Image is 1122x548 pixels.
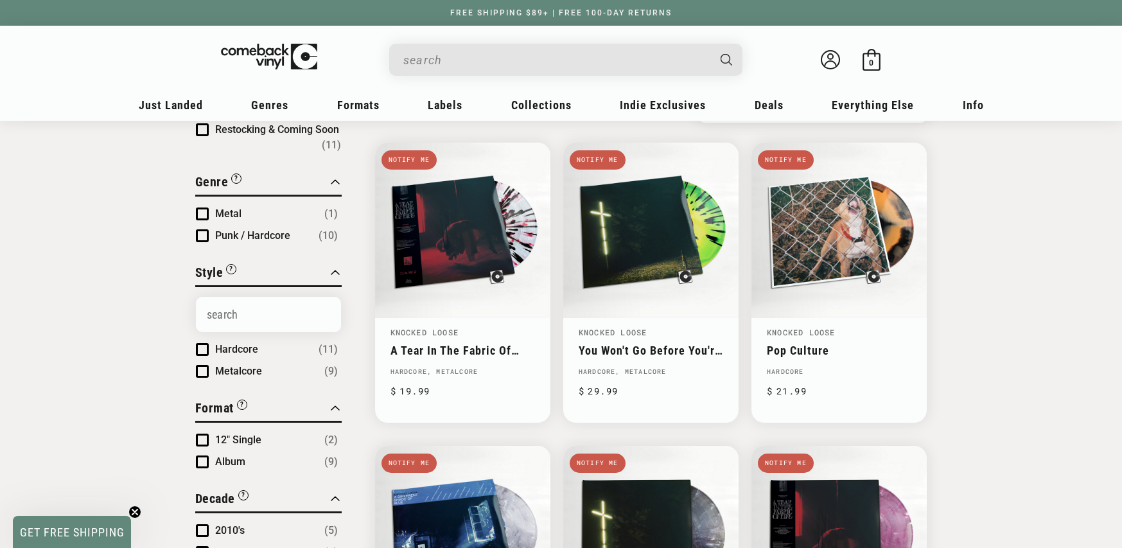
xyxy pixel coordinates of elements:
button: Filter by Genre [195,172,242,195]
a: A Tear In The Fabric Of Life [390,344,535,357]
a: Pop Culture [767,344,911,357]
span: Decade [195,491,235,506]
span: Everything Else [832,98,914,112]
span: Info [963,98,984,112]
span: Metalcore [215,365,262,377]
span: Deals [755,98,784,112]
span: 0 [869,58,873,67]
span: Number of products: (9) [324,454,338,470]
button: Filter by Decade [195,489,249,511]
span: Punk / Hardcore [215,229,290,242]
span: Number of products: (9) [324,364,338,379]
a: Knocked Loose [767,327,836,337]
a: Knocked Loose [579,327,647,337]
input: When autocomplete results are available use up and down arrows to review and enter to select [403,47,708,73]
button: Search [709,44,744,76]
span: Format [195,400,234,416]
button: Close teaser [128,506,141,518]
a: FREE SHIPPING $89+ | FREE 100-DAY RETURNS [437,8,685,17]
span: Number of products: (2) [324,432,338,448]
a: Knocked Loose [390,327,459,337]
span: Style [195,265,224,280]
span: Number of products: (1) [324,206,338,222]
span: 12" Single [215,434,261,446]
input: Search Options [196,297,341,332]
span: Album [215,455,245,468]
div: GET FREE SHIPPINGClose teaser [13,516,131,548]
span: Restocking & Coming Soon [215,123,339,136]
span: Labels [428,98,462,112]
span: Number of products: (5) [324,523,338,538]
span: GET FREE SHIPPING [20,526,125,539]
button: Filter by Format [195,398,247,421]
span: 2010's [215,524,245,536]
span: Number of products: (10) [319,228,338,243]
a: You Won't Go Before You're Supposed To [579,344,723,357]
div: Search [389,44,742,76]
span: Number of products: (11) [322,137,341,153]
span: Hardcore [215,343,258,355]
button: Filter by Style [195,263,237,285]
span: Indie Exclusives [620,98,706,112]
span: Metal [215,208,241,220]
span: Just Landed [139,98,203,112]
span: Number of products: (11) [319,342,338,357]
span: Genre [195,174,229,190]
span: Formats [337,98,380,112]
span: Genres [251,98,288,112]
span: Collections [511,98,572,112]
